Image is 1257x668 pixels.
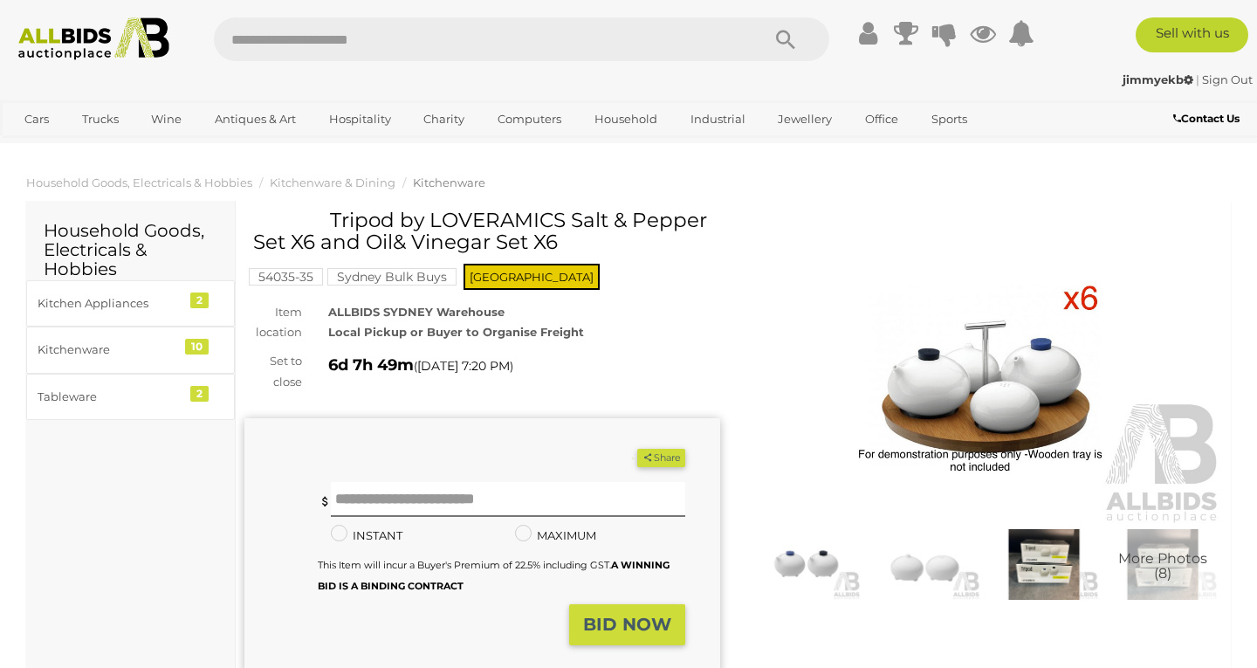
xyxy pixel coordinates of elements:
a: [GEOGRAPHIC_DATA] [13,134,160,162]
mark: 54035-35 [249,268,323,286]
button: Search [742,17,829,61]
a: Household [583,105,669,134]
a: Tableware 2 [26,374,235,420]
img: Tripod by LOVERAMICS Salt & Pepper Set X6 and Oil& Vinegar Set X6 [746,218,1222,525]
a: Office [854,105,910,134]
a: Household Goods, Electricals & Hobbies [26,176,252,189]
a: Trucks [71,105,130,134]
a: jimmyekb [1123,72,1196,86]
div: Kitchen Appliances [38,293,182,313]
a: Sign Out [1202,72,1253,86]
span: [GEOGRAPHIC_DATA] [464,264,600,290]
div: 2 [190,293,209,308]
div: 10 [185,339,209,355]
strong: ALLBIDS SYDNEY Warehouse [328,305,505,319]
a: Kitchenware & Dining [270,176,395,189]
b: A WINNING BID IS A BINDING CONTRACT [318,559,670,591]
button: Share [637,449,685,467]
div: Kitchenware [38,340,182,360]
a: Jewellery [766,105,843,134]
a: Industrial [679,105,757,134]
li: Watch this item [617,450,635,467]
div: Tableware [38,387,182,407]
h1: Tripod by LOVERAMICS Salt & Pepper Set X6 and Oil& Vinegar Set X6 [253,210,716,254]
span: [DATE] 7:20 PM [417,358,510,374]
strong: jimmyekb [1123,72,1193,86]
mark: Sydney Bulk Buys [327,268,457,286]
h2: Household Goods, Electricals & Hobbies [44,221,217,279]
small: This Item will incur a Buyer's Premium of 22.5% including GST. [318,559,670,591]
img: Tripod by LOVERAMICS Salt & Pepper Set X6 and Oil& Vinegar Set X6 [869,529,979,600]
span: More Photos (8) [1118,551,1207,582]
a: Cars [13,105,60,134]
a: Sydney Bulk Buys [327,270,457,284]
a: More Photos(8) [1108,529,1218,600]
strong: 6d 7h 49m [328,355,414,375]
img: Tripod by LOVERAMICS Salt & Pepper Set X6 and Oil& Vinegar Set X6 [989,529,1099,600]
label: INSTANT [331,526,402,546]
div: Set to close [231,351,315,392]
label: MAXIMUM [515,526,596,546]
a: Kitchen Appliances 2 [26,280,235,327]
button: BID NOW [569,604,685,645]
a: Sports [920,105,979,134]
a: Antiques & Art [203,105,307,134]
a: Wine [140,105,193,134]
a: Hospitality [318,105,402,134]
a: Computers [486,105,573,134]
div: 2 [190,386,209,402]
span: | [1196,72,1199,86]
b: Contact Us [1173,112,1240,125]
a: Sell with us [1136,17,1248,52]
img: Allbids.com.au [10,17,179,60]
strong: Local Pickup or Buyer to Organise Freight [328,325,584,339]
strong: BID NOW [583,614,671,635]
a: Kitchenware [413,176,485,189]
span: ( ) [414,359,513,373]
div: Item location [231,302,315,343]
img: Tripod by LOVERAMICS Salt & Pepper Set X6 and Oil& Vinegar Set X6 [751,529,861,600]
a: Kitchenware 10 [26,327,235,373]
a: Contact Us [1173,109,1244,128]
img: Tripod by LOVERAMICS Salt & Pepper Set X6 and Oil& Vinegar Set X6 [1108,529,1218,600]
a: Charity [412,105,476,134]
a: 54035-35 [249,270,323,284]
